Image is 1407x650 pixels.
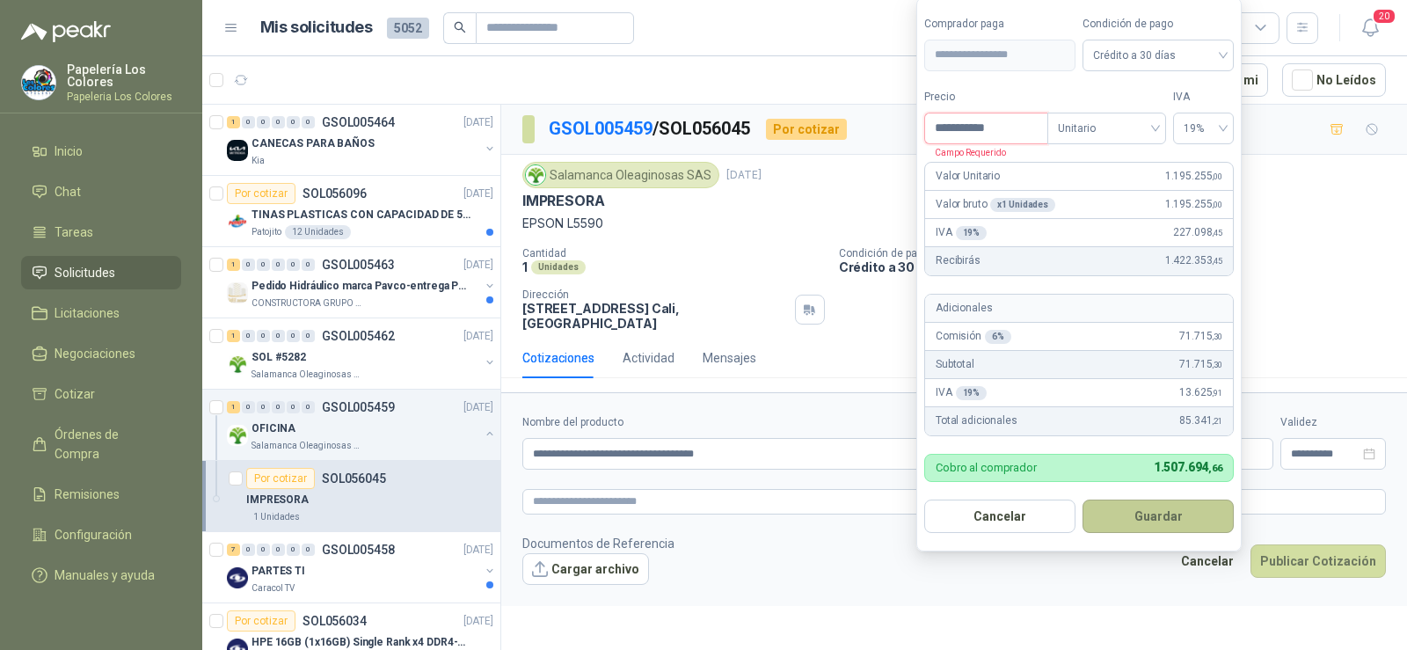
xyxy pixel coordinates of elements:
a: Por cotizarSOL056096[DATE] Company LogoTINAS PLASTICAS CON CAPACIDAD DE 50 KGPatojito12 Unidades [202,176,500,247]
div: 0 [242,544,255,556]
a: 7 0 0 0 0 0 GSOL005458[DATE] Company LogoPARTES TICaracol TV [227,539,497,595]
span: 19% [1184,115,1223,142]
div: 1 [227,259,240,271]
div: 0 [272,116,285,128]
p: Valor Unitario [936,168,1000,185]
div: 0 [272,330,285,342]
span: Inicio [55,142,83,161]
span: ,45 [1212,228,1222,237]
span: Órdenes de Compra [55,425,164,464]
div: Salamanca Oleaginosas SAS [522,162,719,188]
img: Company Logo [227,282,248,303]
p: IMPRESORA [246,492,309,508]
a: Manuales y ayuda [21,559,181,592]
p: Cobro al comprador [936,462,1037,473]
p: 1 [522,259,528,274]
span: ,66 [1208,463,1222,474]
div: Por cotizar [246,468,315,489]
a: Por cotizarSOL056045IMPRESORA1 Unidades [202,461,500,532]
div: 0 [242,401,255,413]
span: 1.195.255 [1165,196,1222,213]
span: 13.625 [1179,384,1222,401]
p: Papeleria Los Colores [67,91,181,102]
div: 0 [302,116,315,128]
label: IVA [1173,89,1234,106]
p: [DATE] [463,257,493,274]
p: [DATE] [726,167,762,184]
button: Cancelar [924,500,1075,533]
p: Kia [252,154,265,168]
a: Tareas [21,215,181,249]
p: Salamanca Oleaginosas SAS [252,368,362,382]
span: 71.715 [1179,328,1222,345]
p: GSOL005459 [322,401,395,413]
div: 0 [287,544,300,556]
a: Licitaciones [21,296,181,330]
p: Subtotal [936,356,974,373]
div: 0 [242,330,255,342]
span: 227.098 [1173,224,1222,241]
p: GSOL005462 [322,330,395,342]
p: Papelería Los Colores [67,63,181,88]
p: [DATE] [463,328,493,345]
a: Órdenes de Compra [21,418,181,471]
p: Crédito a 30 días [839,259,1400,274]
p: GSOL005463 [322,259,395,271]
div: Unidades [531,260,586,274]
div: 0 [272,401,285,413]
p: IVA [936,224,987,241]
p: GSOL005464 [322,116,395,128]
label: Nombre del producto [522,414,1028,431]
div: 0 [272,544,285,556]
a: 1 0 0 0 0 0 GSOL005463[DATE] Company LogoPedido Hidráulico marca Pavco-entrega PopayánCONSTRUCTOR... [227,254,497,310]
div: 6 % [985,330,1011,344]
div: Cotizaciones [522,348,594,368]
p: Dirección [522,288,788,301]
div: 0 [302,259,315,271]
p: Condición de pago [839,247,1400,259]
p: SOL056096 [303,187,367,200]
span: 71.715 [1179,356,1222,373]
span: ,30 [1212,360,1222,369]
img: Company Logo [227,425,248,446]
label: Validez [1280,414,1386,431]
span: search [454,21,466,33]
div: 0 [272,259,285,271]
p: SOL056034 [303,615,367,627]
div: 0 [257,544,270,556]
img: Company Logo [227,140,248,161]
p: IVA [936,384,987,401]
button: Guardar [1083,500,1234,533]
p: Comisión [936,328,1011,345]
div: Por cotizar [227,610,295,632]
span: 5052 [387,18,429,39]
p: [DATE] [463,613,493,630]
div: 1 Unidades [246,510,307,524]
button: Cargar archivo [522,553,649,585]
span: ,91 [1212,388,1222,398]
div: 12 Unidades [285,225,351,239]
p: Campo Requerido [924,144,1006,160]
p: Valor bruto [936,196,1055,213]
div: 0 [287,116,300,128]
a: 1 0 0 0 0 0 GSOL005462[DATE] Company LogoSOL #5282Salamanca Oleaginosas SAS [227,325,497,382]
span: 20 [1372,8,1396,25]
a: Solicitudes [21,256,181,289]
p: Adicionales [936,300,992,317]
p: Caracol TV [252,581,295,595]
span: ,21 [1212,416,1222,426]
div: 0 [257,401,270,413]
p: EPSON L5590 [522,214,1386,233]
div: Mensajes [703,348,756,368]
a: GSOL005459 [549,118,652,139]
span: ,30 [1212,332,1222,341]
label: Precio [924,89,1047,106]
span: Cotizar [55,384,95,404]
p: SOL #5282 [252,349,306,366]
span: 85.341 [1179,413,1222,429]
p: GSOL005458 [322,544,395,556]
span: 1.195.255 [1165,168,1222,185]
p: [DATE] [463,542,493,559]
div: 19 % [956,226,988,240]
span: Tareas [55,223,93,242]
